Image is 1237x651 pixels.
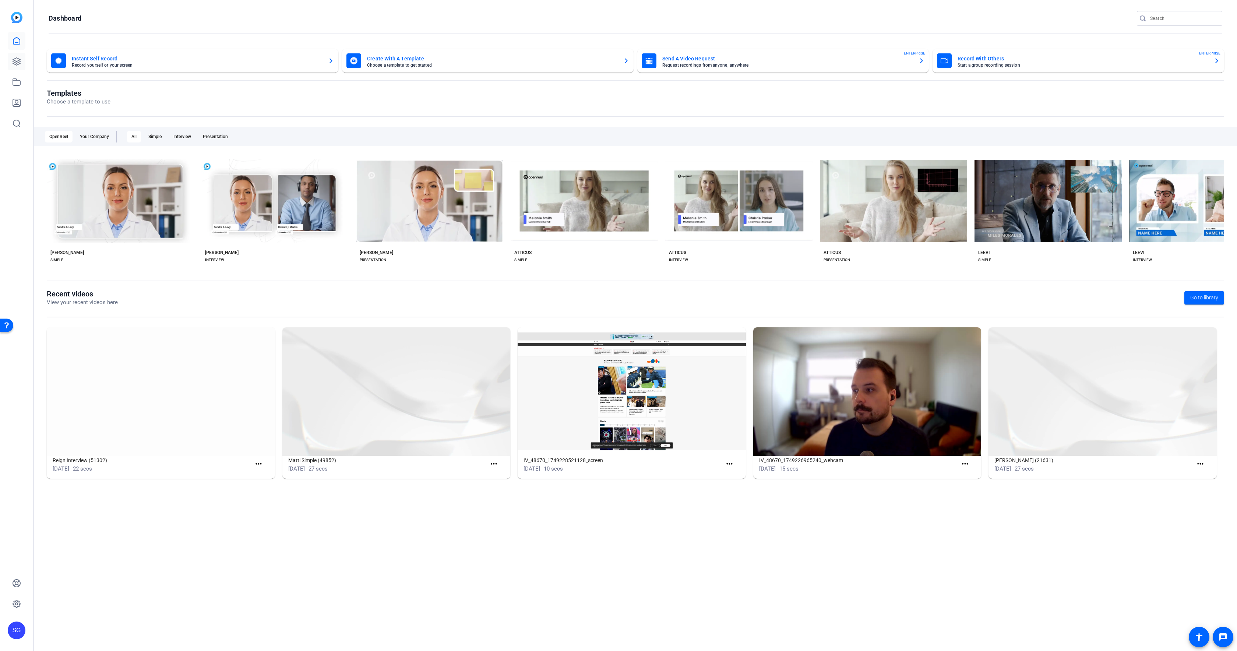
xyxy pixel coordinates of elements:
[282,327,511,456] img: Matti Simple (49852)
[669,257,688,263] div: INTERVIEW
[1133,257,1152,263] div: INTERVIEW
[514,250,532,256] div: ATTICUS
[72,63,322,67] mat-card-subtitle: Record yourself or your screen
[1195,633,1203,641] mat-icon: accessibility
[904,50,925,56] span: ENTERPRISE
[662,54,913,63] mat-card-title: Send A Video Request
[514,257,527,263] div: SIMPLE
[779,465,799,472] span: 15 secs
[198,131,232,142] div: Presentation
[367,63,617,67] mat-card-subtitle: Choose a template to get started
[669,250,686,256] div: ATTICUS
[933,49,1224,73] button: Record With OthersStart a group recording sessionENTERPRISE
[254,460,263,469] mat-icon: more_horiz
[47,298,118,307] p: View your recent videos here
[753,327,982,456] img: IV_48670_1749226965240_webcam
[288,456,487,465] h1: Matti Simple (49852)
[342,49,634,73] button: Create With A TemplateChoose a template to get started
[47,49,338,73] button: Instant Self RecordRecord yourself or your screen
[8,622,25,639] div: SG
[360,250,393,256] div: [PERSON_NAME]
[47,98,110,106] p: Choose a template to use
[958,54,1208,63] mat-card-title: Record With Others
[1196,460,1205,469] mat-icon: more_horiz
[205,250,239,256] div: [PERSON_NAME]
[1184,291,1224,305] a: Go to library
[725,460,734,469] mat-icon: more_horiz
[49,14,81,23] h1: Dashboard
[45,131,73,142] div: OpenReel
[50,250,84,256] div: [PERSON_NAME]
[75,131,113,142] div: Your Company
[288,465,305,472] span: [DATE]
[994,456,1193,465] h1: [PERSON_NAME] (21631)
[169,131,195,142] div: Interview
[1190,294,1218,302] span: Go to library
[1150,14,1216,23] input: Search
[544,465,563,472] span: 10 secs
[47,289,118,298] h1: Recent videos
[72,54,322,63] mat-card-title: Instant Self Record
[1133,250,1144,256] div: LEEVI
[662,63,913,67] mat-card-subtitle: Request recordings from anyone, anywhere
[205,257,224,263] div: INTERVIEW
[47,89,110,98] h1: Templates
[637,49,929,73] button: Send A Video RequestRequest recordings from anyone, anywhereENTERPRISE
[958,63,1208,67] mat-card-subtitle: Start a group recording session
[1219,633,1227,641] mat-icon: message
[50,257,63,263] div: SIMPLE
[53,456,251,465] h1: Reign Interview (51302)
[144,131,166,142] div: Simple
[360,257,386,263] div: PRESENTATION
[961,460,970,469] mat-icon: more_horiz
[759,456,958,465] h1: IV_48670_1749226965240_webcam
[988,327,1217,456] img: Matti Simple (21631)
[309,465,328,472] span: 27 secs
[127,131,141,142] div: All
[47,327,275,456] img: Reign Interview (51302)
[489,460,498,469] mat-icon: more_horiz
[824,257,850,263] div: PRESENTATION
[1199,50,1220,56] span: ENTERPRISE
[11,12,22,23] img: blue-gradient.svg
[53,465,69,472] span: [DATE]
[978,250,990,256] div: LEEVI
[978,257,991,263] div: SIMPLE
[518,327,746,456] img: IV_48670_1749228521128_screen
[524,456,722,465] h1: IV_48670_1749228521128_screen
[367,54,617,63] mat-card-title: Create With A Template
[73,465,92,472] span: 22 secs
[759,465,776,472] span: [DATE]
[994,465,1011,472] span: [DATE]
[524,465,540,472] span: [DATE]
[1015,465,1034,472] span: 27 secs
[824,250,841,256] div: ATTICUS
